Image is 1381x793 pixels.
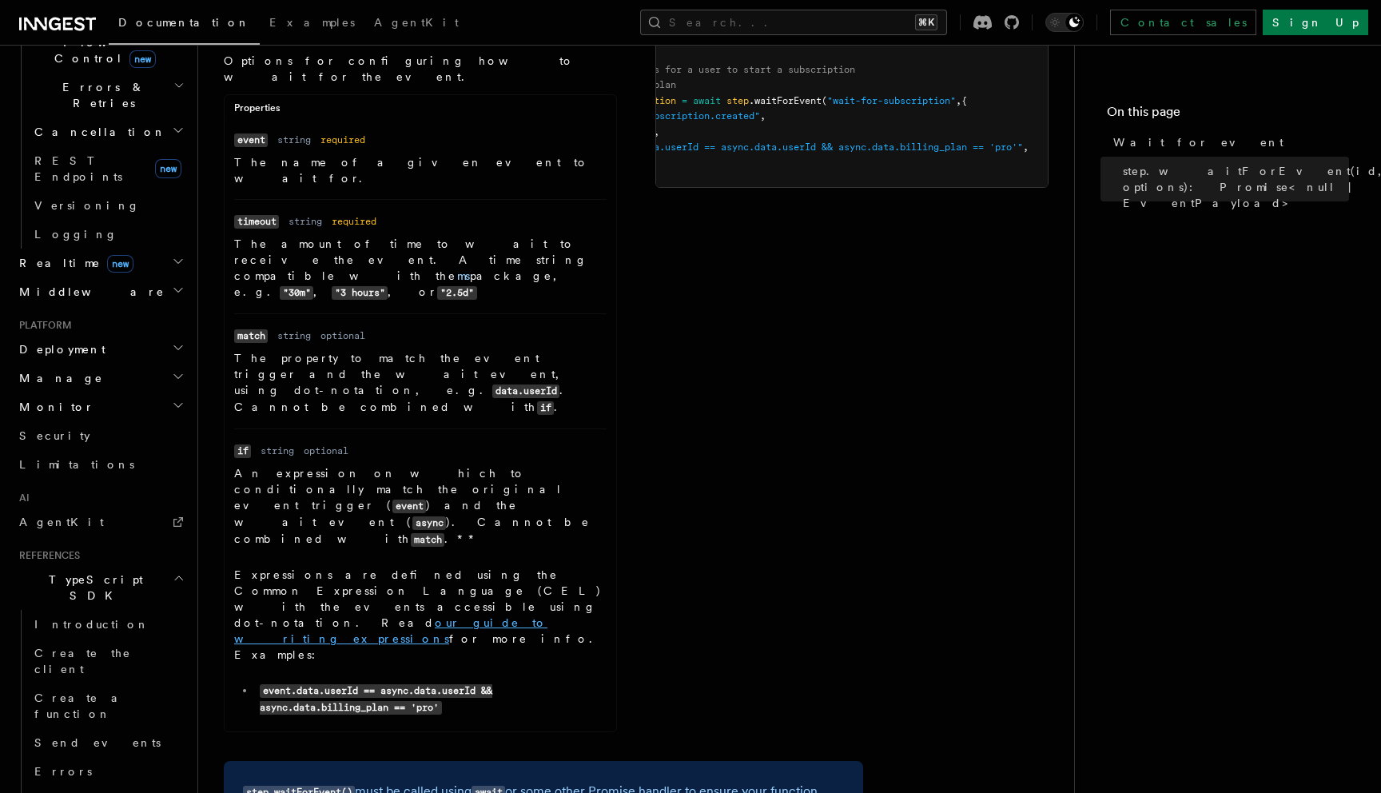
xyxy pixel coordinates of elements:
[277,133,311,146] dd: string
[34,736,161,749] span: Send events
[260,684,492,715] code: event.data.userId == async.data.userId && async.data.billing_plan == 'pro'
[234,567,607,663] p: Expressions are defined using the Common Expression Language (CEL) with the events accessible usi...
[682,95,687,106] span: =
[320,133,365,146] dd: required
[1107,128,1349,157] a: Wait for event
[28,34,176,66] span: Flow Control
[760,110,766,122] span: ,
[19,429,90,442] span: Security
[412,516,446,530] code: async
[19,458,134,471] span: Limitations
[1023,141,1029,153] span: ,
[234,465,607,548] p: An expression on which to conditionally match the original event trigger ( ) and the wait event (...
[225,102,616,122] div: Properties
[269,16,355,29] span: Examples
[332,215,376,228] dd: required
[34,691,129,720] span: Create a function
[107,255,133,273] span: new
[118,16,250,29] span: Documentation
[28,220,188,249] a: Logging
[1113,134,1283,150] span: Wait for event
[234,236,607,301] p: The amount of time to wait to receive the event. A time string compatible with the package, e.g. ...
[34,199,140,212] span: Versioning
[437,286,476,300] code: "2.5d"
[234,133,268,147] code: event
[13,335,188,364] button: Deployment
[234,215,279,229] code: timeout
[13,421,188,450] a: Security
[28,639,188,683] a: Create the client
[234,350,607,416] p: The property to match the event trigger and the wait event, using dot-notation, e.g. . Cannot be ...
[598,141,1023,153] span: "event.data.userId == async.data.userId && async.data.billing_plan == 'pro'"
[280,286,313,300] code: "30m"
[28,146,188,191] a: REST Endpointsnew
[827,95,956,106] span: "wait-for-subscription"
[109,5,260,45] a: Documentation
[224,53,617,85] p: Options for configuring how to wait for the event.
[1045,13,1084,32] button: Toggle dark mode
[261,444,294,457] dd: string
[13,492,30,504] span: AI
[19,516,104,528] span: AgentKit
[374,16,459,29] span: AgentKit
[13,450,188,479] a: Limitations
[13,370,103,386] span: Manage
[304,444,348,457] dd: optional
[13,508,188,536] a: AgentKit
[28,610,188,639] a: Introduction
[956,95,961,106] span: ,
[13,565,188,610] button: TypeScript SDK
[492,385,559,398] code: data.userId
[129,50,156,68] span: new
[34,647,131,675] span: Create the client
[749,95,822,106] span: .waitForEvent
[693,95,721,106] span: await
[13,255,133,271] span: Realtime
[155,159,181,178] span: new
[13,549,80,562] span: References
[13,572,173,604] span: TypeScript SDK
[28,28,188,73] button: Flow Controlnew
[575,64,855,75] span: // Wait 30 days for a user to start a subscription
[13,393,188,421] button: Monitor
[28,118,188,146] button: Cancellation
[28,757,188,786] a: Errors
[1110,10,1256,35] a: Contact sales
[320,329,365,342] dd: optional
[364,5,468,43] a: AgentKit
[34,765,92,778] span: Errors
[28,683,188,728] a: Create a function
[13,341,105,357] span: Deployment
[234,154,607,186] p: The name of a given event to wait for.
[13,284,165,300] span: Middleware
[332,286,388,300] code: "3 hours"
[822,95,827,106] span: (
[34,618,149,631] span: Introduction
[28,79,173,111] span: Errors & Retries
[537,401,554,415] code: if
[961,95,967,106] span: {
[1107,102,1349,128] h4: On this page
[392,500,426,513] code: event
[1263,10,1368,35] a: Sign Up
[1116,157,1349,217] a: step.waitForEvent(id, options): Promise<null | EventPayload>
[277,329,311,342] dd: string
[13,364,188,393] button: Manage
[615,110,760,122] span: "app/subscription.created"
[13,277,188,306] button: Middleware
[915,14,937,30] kbd: ⌘K
[457,269,470,282] a: ms
[28,124,166,140] span: Cancellation
[260,5,364,43] a: Examples
[654,126,659,137] span: ,
[640,10,947,35] button: Search...⌘K
[28,191,188,220] a: Versioning
[289,215,322,228] dd: string
[34,228,117,241] span: Logging
[13,249,188,277] button: Realtimenew
[234,444,251,458] code: if
[411,533,444,547] code: match
[234,329,268,343] code: match
[13,319,72,332] span: Platform
[13,399,94,415] span: Monitor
